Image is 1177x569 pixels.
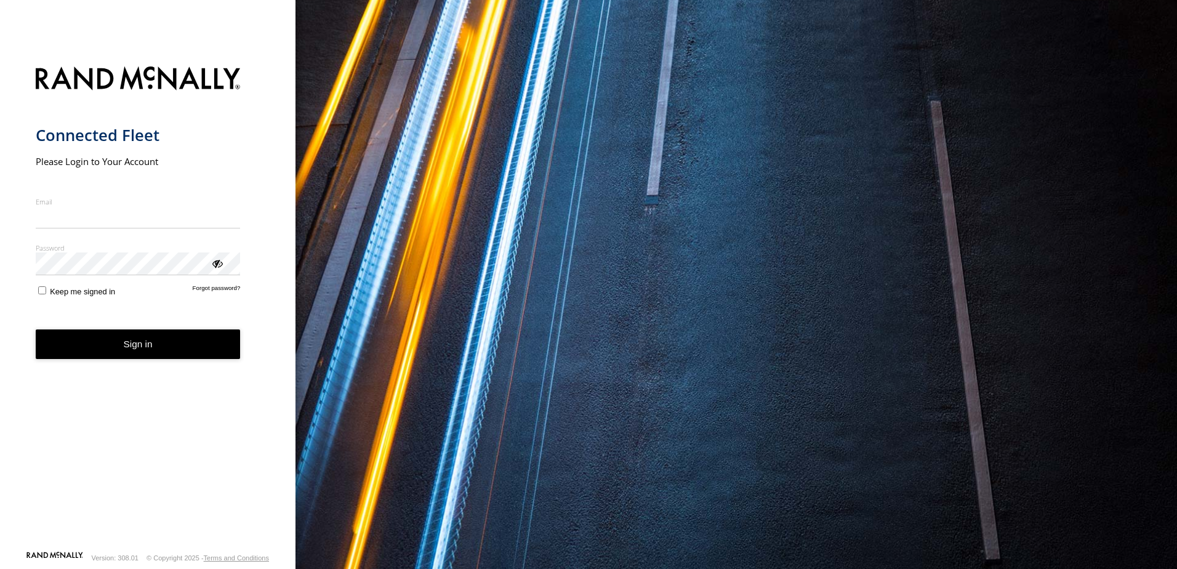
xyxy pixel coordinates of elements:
[38,286,46,294] input: Keep me signed in
[50,287,115,296] span: Keep me signed in
[36,243,241,252] label: Password
[211,257,223,269] div: ViewPassword
[26,552,83,564] a: Visit our Website
[36,59,260,551] form: main
[36,155,241,167] h2: Please Login to Your Account
[36,197,241,206] label: Email
[36,125,241,145] h1: Connected Fleet
[36,329,241,360] button: Sign in
[193,284,241,296] a: Forgot password?
[92,554,139,562] div: Version: 308.01
[147,554,269,562] div: © Copyright 2025 -
[36,64,241,95] img: Rand McNally
[204,554,269,562] a: Terms and Conditions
